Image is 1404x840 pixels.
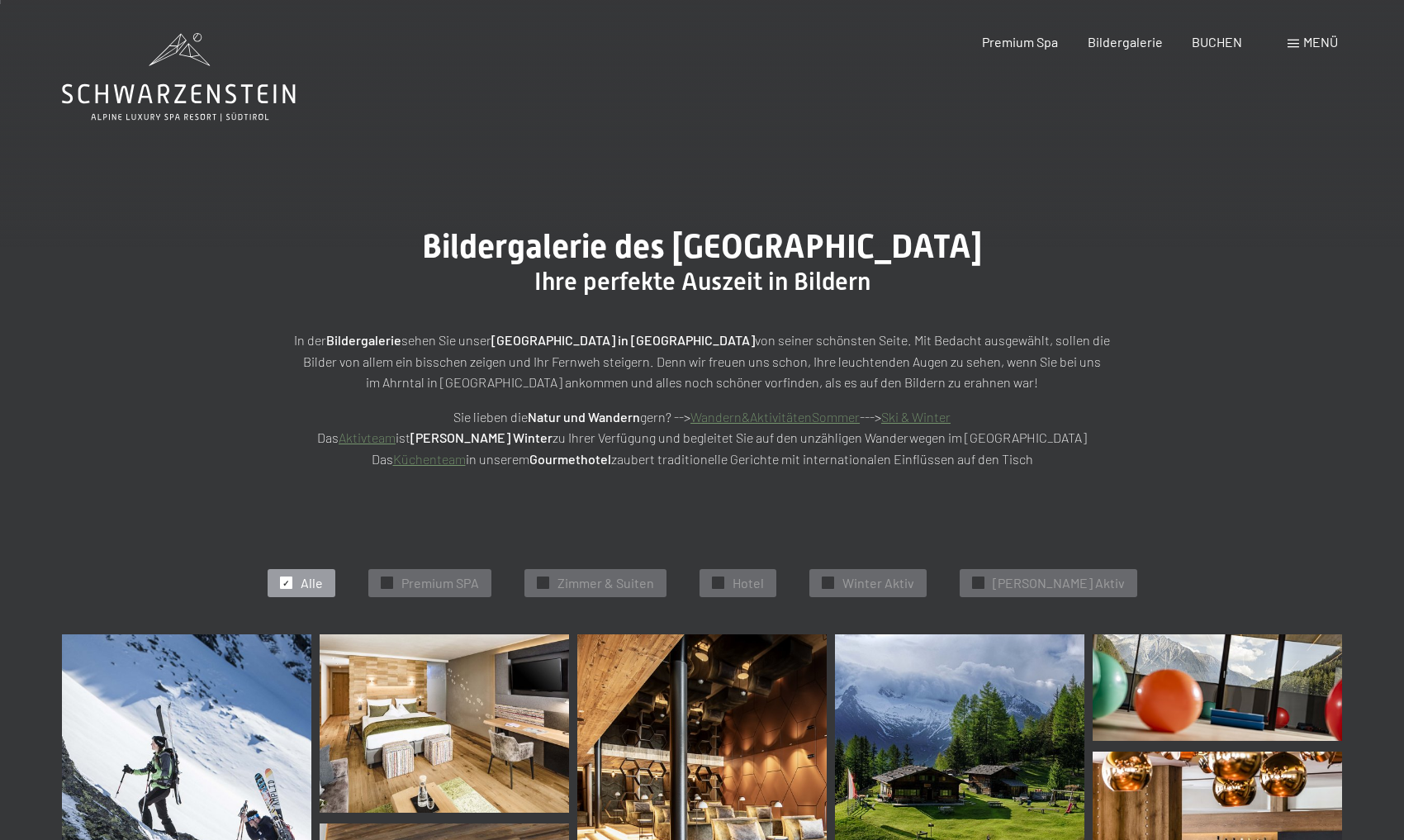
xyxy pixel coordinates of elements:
a: Wandern&AktivitätenSommer [690,409,860,425]
span: Bildergalerie des [GEOGRAPHIC_DATA] [422,227,982,266]
span: Premium SPA [401,574,479,592]
span: ✓ [714,577,721,589]
span: Winter Aktiv [842,574,914,592]
span: Zimmer & Suiten [557,574,654,592]
span: Ihre perfekte Auszeit in Bildern [534,267,870,296]
a: Premium Spa [982,34,1058,50]
a: Bildergalerie [1088,34,1163,50]
span: Menü [1303,34,1338,50]
a: Küchenteam [393,451,466,467]
a: Aktivteam [339,429,396,445]
a: Ski & Winter [881,409,951,425]
p: In der sehen Sie unser von seiner schönsten Seite. Mit Bedacht ausgewählt, sollen die Bilder von ... [289,330,1115,393]
span: Hotel [733,574,764,592]
span: [PERSON_NAME] Aktiv [993,574,1125,592]
span: ✓ [975,577,981,589]
img: Wellnesshotels - Fitness - Sport - Gymnastik [1093,634,1342,741]
strong: Natur und Wandern [528,409,640,425]
span: Alle [301,574,323,592]
strong: Bildergalerie [326,332,401,348]
span: ✓ [383,577,390,589]
a: BUCHEN [1192,34,1242,50]
strong: [GEOGRAPHIC_DATA] in [GEOGRAPHIC_DATA] [491,332,755,348]
span: ✓ [539,577,546,589]
span: ✓ [282,577,289,589]
span: ✓ [824,577,831,589]
img: Bildergalerie [320,634,569,813]
strong: [PERSON_NAME] Winter [410,429,553,445]
strong: Gourmethotel [529,451,611,467]
p: Sie lieben die gern? --> ---> Das ist zu Ihrer Verfügung und begleitet Sie auf den unzähligen Wan... [289,406,1115,470]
